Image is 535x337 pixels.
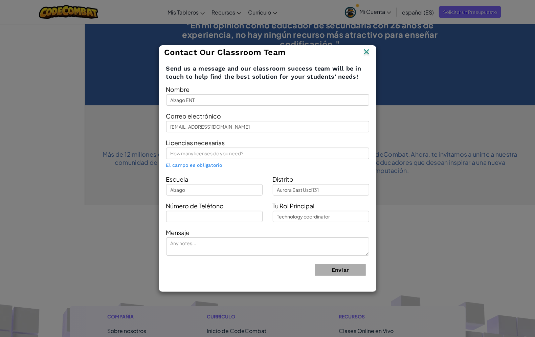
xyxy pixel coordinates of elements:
span: Escuela [166,175,188,183]
span: Contact Our Classroom Team [164,48,286,57]
span: Número de Teléfono [166,202,224,210]
span: Correo electrónico [166,112,221,120]
span: El campo es obligatorio [166,162,222,168]
input: How many licenses do you need? [166,148,369,159]
span: Nombre [166,85,190,93]
span: Distrito [273,175,294,183]
span: Send us a message and our classroom success team will be in touch to help find the best solution ... [166,64,369,81]
img: IconClose.svg [362,47,371,57]
span: Tu Rol Principal [273,202,315,210]
span: Licencias necesarias [166,139,225,147]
